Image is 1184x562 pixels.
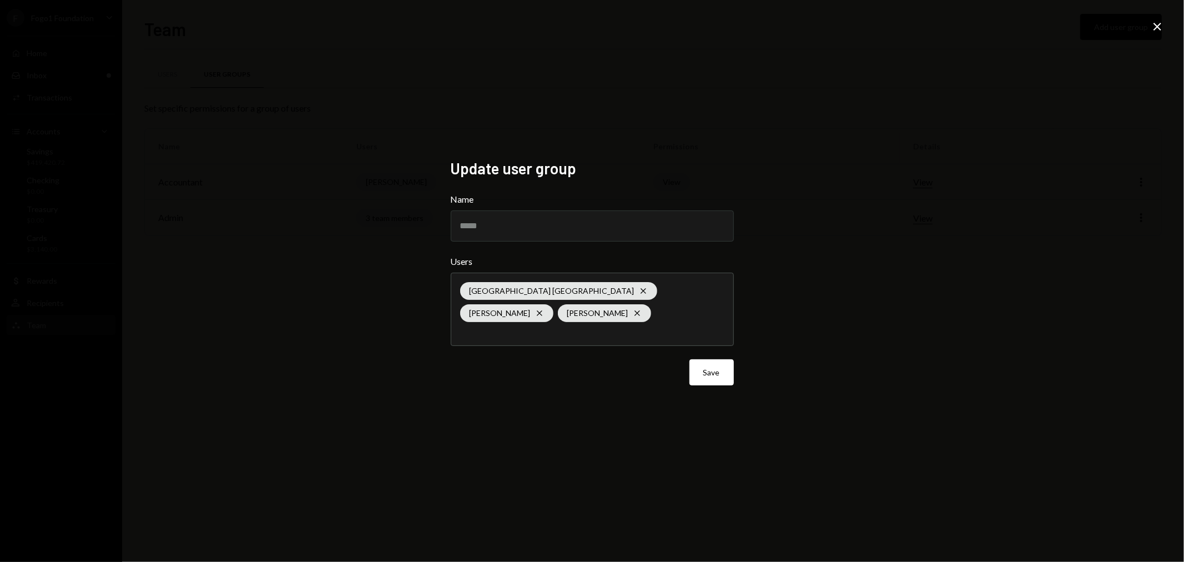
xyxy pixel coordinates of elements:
[451,158,734,179] h2: Update user group
[460,282,657,300] div: [GEOGRAPHIC_DATA] [GEOGRAPHIC_DATA]
[451,193,734,206] label: Name
[689,359,734,385] button: Save
[460,304,553,322] div: [PERSON_NAME]
[451,255,734,268] label: Users
[558,304,651,322] div: [PERSON_NAME]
